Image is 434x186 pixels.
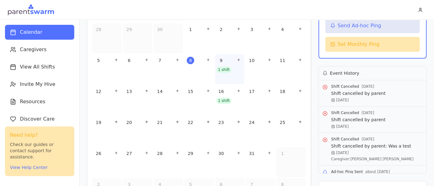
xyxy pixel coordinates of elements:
span: Set Monthly Ping [338,41,380,48]
div: Add shift [205,119,211,125]
div: Add shift [174,88,180,94]
p: Shift cancelled by parent [331,117,386,123]
div: Add shift [113,57,119,63]
span: 30 [217,150,225,157]
span: 31 [248,150,255,157]
span: 28 [95,26,102,33]
p: [DATE] [331,124,386,129]
span: 8 [187,57,194,64]
span: 4 [279,26,286,33]
span: 27 [126,150,133,157]
button: Invite My Hive [5,77,74,92]
button: View All Shifts [5,60,74,74]
span: 13 [126,88,133,95]
div: Add shift [113,150,119,156]
div: Add shift [205,88,211,94]
p: Shift cancelled by parent: Was a test [331,143,413,149]
h3: Need help? [10,131,69,139]
span: 29 [187,150,194,157]
div: Add shift [205,150,211,156]
span: Invite My Hive [20,81,55,88]
span: 24 [248,119,255,126]
span: 1 [279,150,286,157]
span: Discover Care [20,115,55,123]
p: Check our guides or contact support for assistance. [10,141,69,160]
span: 17 [248,88,255,95]
span: 12 [95,88,102,95]
p: [DATE] [331,98,386,103]
span: Ad-hoc Ping Sent [331,169,363,174]
div: Add shift [174,119,180,125]
span: 5 [95,57,102,64]
p: Caregiver: [PERSON_NAME] [PERSON_NAME] [331,157,413,162]
div: Add shift [174,57,180,63]
div: Add shift [113,119,119,125]
div: Add shift [144,88,150,94]
span: 23 [217,119,225,126]
span: 2 [217,26,225,33]
button: Set Monthly Ping [325,37,420,52]
span: about [DATE] [365,169,390,174]
span: Shift Cancelled [331,137,359,142]
div: Add shift [174,150,180,156]
span: Resources [20,98,45,105]
div: Add shift [266,88,272,94]
div: Add shift [266,57,272,63]
span: 3 [248,26,255,33]
span: 16 [217,88,225,95]
span: 10 [248,57,255,64]
span: 14 [156,88,163,95]
span: 9 [217,57,225,64]
div: Add shift [235,57,242,63]
span: 25 [279,119,286,126]
div: Add shift [235,88,242,94]
button: Caregivers [5,42,74,57]
div: Add shift [144,57,150,63]
div: Add shift [144,150,150,156]
span: Shift Cancelled [331,110,359,115]
span: 11 [279,57,286,64]
button: Calendar [5,25,74,40]
div: Add shift [266,150,272,156]
h3: Event History [330,70,359,76]
span: 6 [126,57,133,64]
span: 29 [126,26,133,33]
button: Send Ad-hoc Ping [325,18,420,33]
div: Add shift [297,57,303,63]
span: 7 [156,57,163,64]
span: 30 [156,26,163,33]
p: Shift cancelled by parent [331,90,386,96]
span: 20 [126,119,133,126]
button: View Help Center [10,164,48,170]
div: Add shift [266,119,272,125]
span: [DATE] [362,137,374,142]
div: Add shift [235,119,242,125]
span: Caregivers [20,46,47,53]
div: 1 shift [216,98,231,104]
div: Add shift [297,119,303,125]
img: Parentswarm Logo [7,4,54,16]
span: 28 [156,150,163,157]
span: Send Ad-hoc Ping [338,22,381,29]
div: Add shift [113,88,119,94]
div: Add shift [297,26,303,32]
div: Add shift [235,150,242,156]
div: Add shift [297,88,303,94]
span: 21 [156,119,163,126]
button: Discover Care [5,112,74,126]
div: Add shift [144,119,150,125]
span: 26 [95,150,102,157]
span: 22 [187,119,194,126]
div: 1 shift [216,67,231,73]
span: Shift Cancelled [331,84,359,89]
div: Add shift [205,26,211,32]
div: Add shift [266,26,272,32]
p: [DATE] [331,150,413,155]
span: [DATE] [362,110,374,115]
span: 1 [187,26,194,33]
span: View All Shifts [20,63,55,71]
span: [DATE] [362,84,374,89]
span: 15 [187,88,194,95]
button: Resources [5,94,74,109]
span: 18 [279,88,286,95]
